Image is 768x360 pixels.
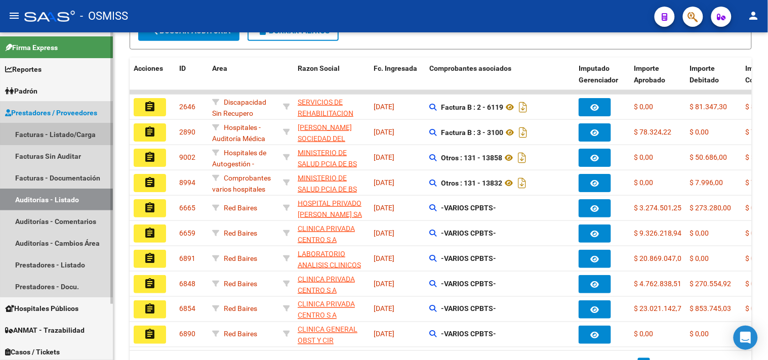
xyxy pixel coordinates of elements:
[5,85,37,97] span: Padrón
[179,153,195,161] span: 9002
[441,179,502,187] strong: Otros : 131 - 13832
[298,172,366,194] div: - 30626983398
[298,98,361,129] span: SERVICIOS DE REHABILITACION ROSARIO SRL MITAI
[8,10,20,22] mat-icon: menu
[298,324,366,345] div: - 33554837919
[144,151,156,163] mat-icon: assignment
[224,280,257,288] span: Red Baires
[374,103,394,111] span: [DATE]
[208,58,279,102] datatable-header-cell: Area
[298,223,366,244] div: - 30568784886
[212,98,266,118] span: Discapacidad Sin Recupero
[425,58,575,102] datatable-header-cell: Comprobantes asociados
[634,178,654,187] span: $ 0,00
[690,280,732,288] span: $ 270.554,92
[374,128,394,136] span: [DATE]
[298,174,357,205] span: MINISTERIO DE SALUD PCIA DE BS AS
[690,305,732,313] span: $ 853.745,03
[734,326,758,350] div: Open Intercom Messenger
[441,154,502,162] strong: Otros : 131 - 13858
[298,275,355,295] span: CLINICA PRIVADA CENTRO S A
[575,58,630,102] datatable-header-cell: Imputado Gerenciador
[746,305,765,313] span: $ 0,00
[179,254,195,262] span: 6891
[690,103,727,111] span: $ 81.347,30
[690,178,723,187] span: $ 7.996,00
[144,101,156,113] mat-icon: assignment
[374,280,394,288] span: [DATE]
[134,64,163,72] span: Acciones
[298,224,355,244] span: CLINICA PRIVADA CENTRO S A
[130,58,175,102] datatable-header-cell: Acciones
[690,153,727,161] span: $ 50.686,00
[147,26,230,35] span: Buscar Auditoria
[224,204,257,212] span: Red Baires
[179,204,195,212] span: 6665
[441,254,496,262] strong: -VARIOS CPBTS-
[374,254,394,262] span: [DATE]
[298,199,362,219] span: HOSPITAL PRIVADO [PERSON_NAME] SA
[257,26,330,35] span: Borrar Filtros
[175,58,208,102] datatable-header-cell: ID
[634,153,654,161] span: $ 0,00
[5,346,60,357] span: Casos / Tickets
[298,123,352,155] span: [PERSON_NAME] SOCIEDAD DEL ESTADO
[516,124,530,141] i: Descargar documento
[634,103,654,111] span: $ 0,00
[690,254,709,262] span: $ 0,00
[634,204,682,212] span: $ 3.274.501,25
[374,204,394,212] span: [DATE]
[179,103,195,111] span: 2646
[441,128,503,137] strong: Factura B : 3 - 3100
[746,229,765,237] span: $ 0,00
[374,153,394,161] span: [DATE]
[5,325,85,336] span: ANMAT - Trazabilidad
[179,178,195,187] span: 8994
[298,122,366,143] div: - 30717091929
[212,64,227,72] span: Area
[144,227,156,239] mat-icon: assignment
[374,178,394,187] span: [DATE]
[179,128,195,136] span: 2890
[298,147,366,168] div: - 30626983398
[224,305,257,313] span: Red Baires
[144,278,156,290] mat-icon: assignment
[690,229,709,237] span: $ 0,00
[374,330,394,338] span: [DATE]
[179,305,195,313] span: 6854
[634,229,682,237] span: $ 9.326.218,94
[212,174,271,194] span: Comprobantes varios hospitales
[80,5,128,27] span: - OSMISS
[224,330,257,338] span: Red Baires
[298,198,366,219] div: - 30707642773
[374,64,417,72] span: Fc. Ingresada
[224,229,257,237] span: Red Baires
[179,229,195,237] span: 6659
[690,64,719,84] span: Importe Debitado
[5,303,78,314] span: Hospitales Públicos
[212,149,266,180] span: Hospitales de Autogestión - Afiliaciones
[179,64,186,72] span: ID
[212,123,265,143] span: Hospitales - Auditoría Médica
[429,64,511,72] span: Comprobantes asociados
[144,176,156,189] mat-icon: assignment
[298,299,366,320] div: - 30568784886
[630,58,686,102] datatable-header-cell: Importe Aprobado
[294,58,370,102] datatable-header-cell: Razon Social
[144,202,156,214] mat-icon: assignment
[690,128,709,136] span: $ 0,00
[5,107,97,118] span: Prestadores / Proveedores
[5,64,42,75] span: Reportes
[516,99,530,115] i: Descargar documento
[179,280,195,288] span: 6848
[746,254,765,262] span: $ 0,00
[179,330,195,338] span: 6890
[298,149,357,180] span: MINISTERIO DE SALUD PCIA DE BS AS
[748,10,760,22] mat-icon: person
[441,204,496,212] strong: -VARIOS CPBTS-
[298,97,366,118] div: - 30714134368
[5,42,58,53] span: Firma Express
[441,229,496,237] strong: -VARIOS CPBTS-
[298,64,340,72] span: Razon Social
[144,328,156,340] mat-icon: assignment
